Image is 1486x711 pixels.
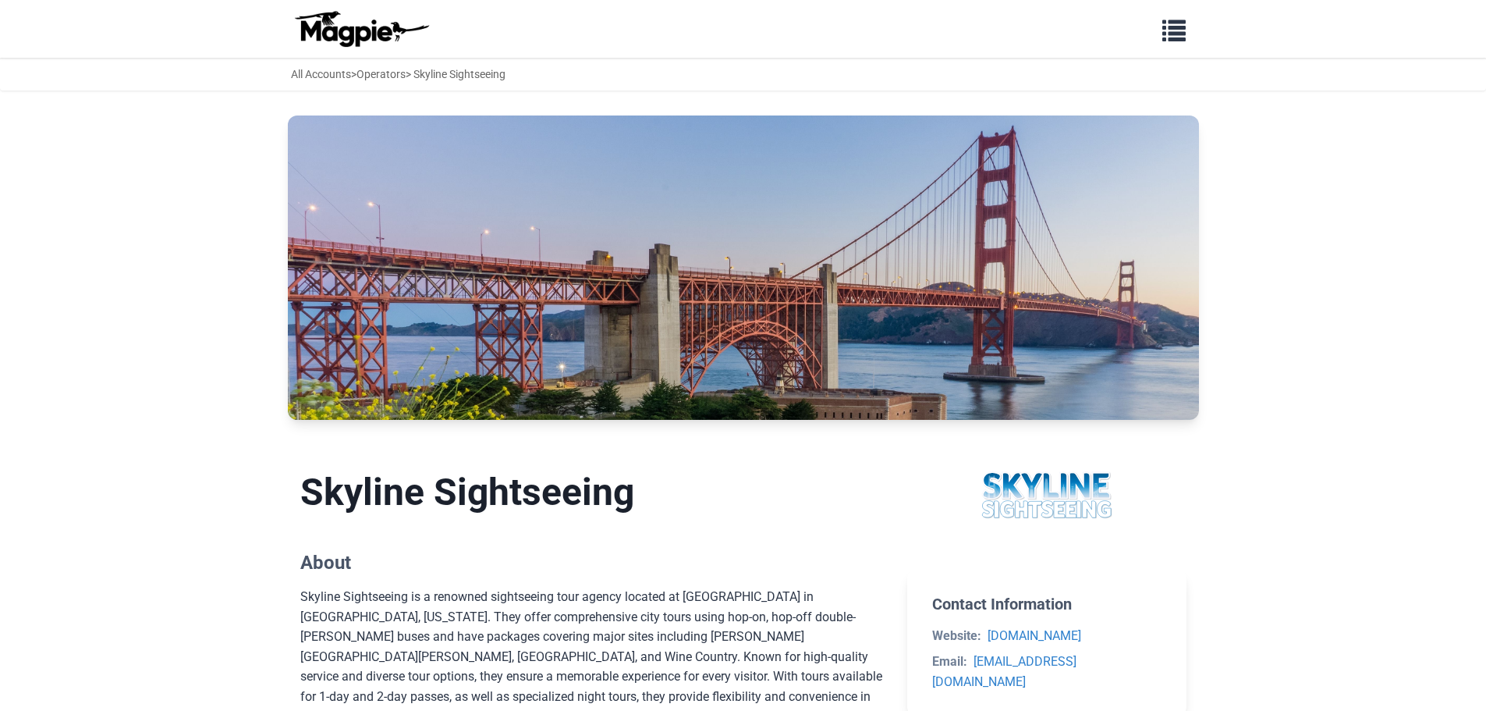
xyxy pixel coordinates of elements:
img: logo-ab69f6fb50320c5b225c76a69d11143b.png [291,10,431,48]
img: Skyline Sightseeing banner [288,116,1199,419]
h2: Contact Information [932,595,1161,613]
strong: Email: [932,654,967,669]
h1: Skyline Sightseeing [300,470,883,515]
a: All Accounts [291,68,351,80]
strong: Website: [932,628,981,643]
a: [EMAIL_ADDRESS][DOMAIN_NAME] [932,654,1076,689]
div: > > Skyline Sightseeing [291,66,505,83]
a: Operators [356,68,406,80]
h2: About [300,552,883,574]
a: [DOMAIN_NAME] [988,628,1081,643]
img: Skyline Sightseeing logo [972,470,1122,520]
